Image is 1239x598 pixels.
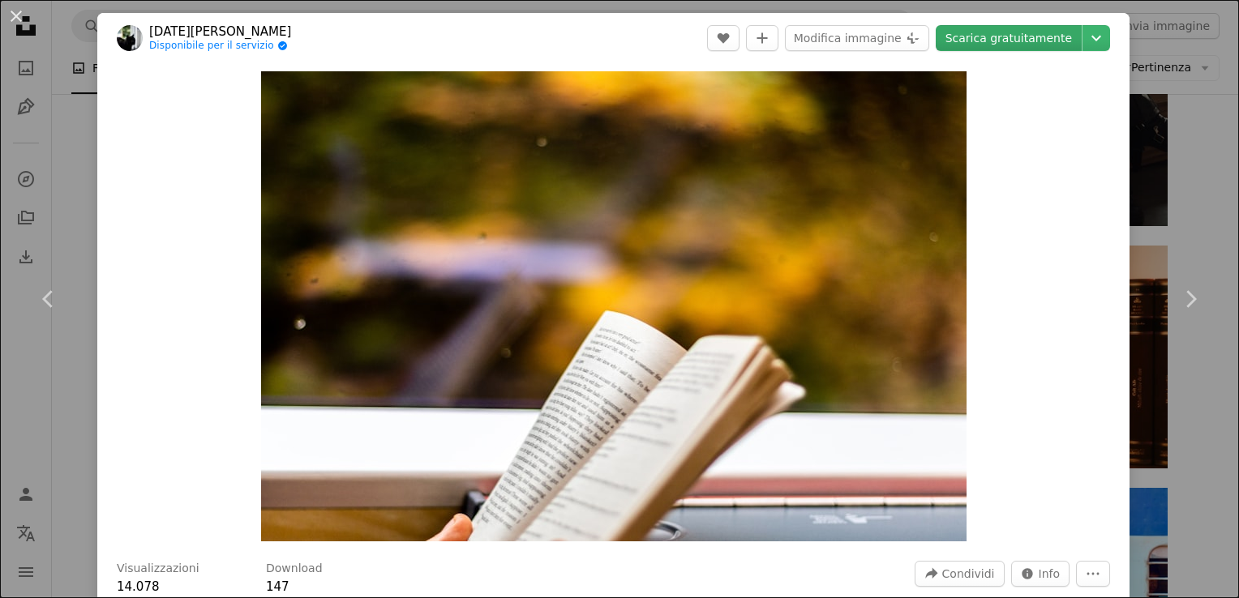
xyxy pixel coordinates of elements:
button: Statistiche su questa immagine [1011,561,1070,587]
span: Condividi [942,562,995,586]
a: Scarica gratuitamente [936,25,1082,51]
img: una persona in possesso di un libro [261,71,967,541]
img: Vai al profilo di Noel Wangler [117,25,143,51]
a: Disponibile per il servizio [149,40,291,53]
span: 147 [266,579,289,594]
button: Scegli le dimensioni del download [1083,25,1110,51]
span: Info [1039,562,1061,586]
button: Aggiungi alla Collezione [746,25,778,51]
span: 14.078 [117,579,160,594]
a: Avanti [1142,221,1239,377]
button: Condividi questa immagine [915,561,1005,587]
button: Modifica immagine [785,25,929,51]
h3: Visualizzazioni [117,561,199,577]
button: Mi piace [707,25,740,51]
a: [DATE][PERSON_NAME] [149,23,291,40]
button: Altre azioni [1076,561,1110,587]
button: Ingrandisci questa immagine [261,71,967,541]
h3: Download [266,561,323,577]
